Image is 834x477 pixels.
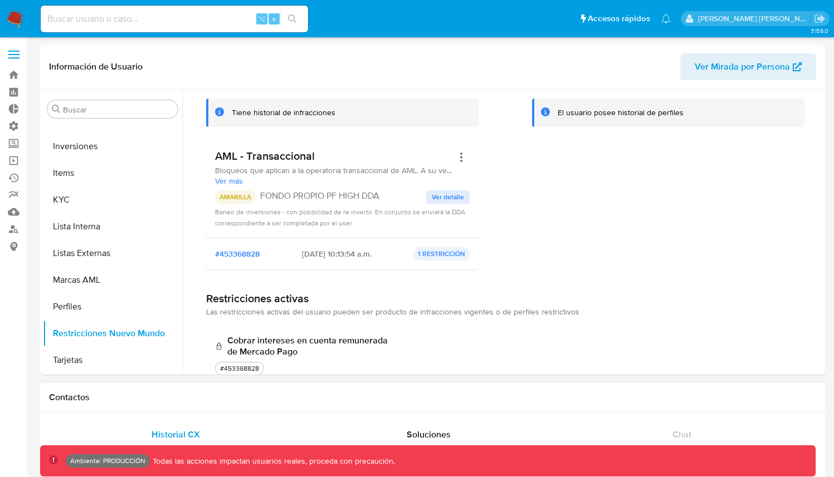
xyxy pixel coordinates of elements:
[43,160,182,186] button: Items
[661,14,671,23] a: Notificaciones
[588,13,650,24] span: Accesos rápidos
[698,13,811,24] p: jorge.diazserrato@mercadolibre.com.co
[152,428,200,441] span: Historial CX
[407,428,451,441] span: Soluciones
[43,133,182,160] button: Inversiones
[43,293,182,320] button: Perfiles
[680,53,816,80] button: Ver Mirada por Persona
[49,392,816,403] h1: Contactos
[43,320,182,347] button: Restricciones Nuevo Mundo
[49,61,143,72] h1: Información de Usuario
[257,13,266,24] span: ⌥
[281,11,304,27] button: search-icon
[814,13,826,24] a: Salir
[43,240,182,267] button: Listas Externas
[695,53,790,80] span: Ver Mirada por Persona
[672,428,691,441] span: Chat
[150,456,395,466] p: Todas las acciones impactan usuarios reales, proceda con precaución.
[52,105,61,114] button: Buscar
[63,105,173,115] input: Buscar
[43,213,182,240] button: Lista Interna
[43,186,182,213] button: KYC
[43,267,182,293] button: Marcas AML
[70,459,145,463] p: Ambiente: PRODUCCIÓN
[41,12,308,26] input: Buscar usuario o caso...
[43,347,182,373] button: Tarjetas
[272,13,276,24] span: s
